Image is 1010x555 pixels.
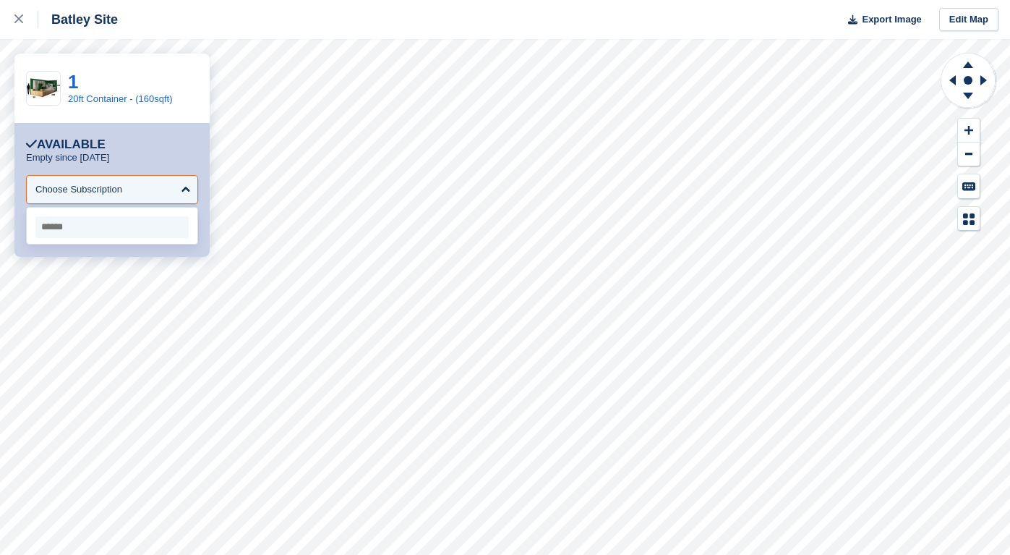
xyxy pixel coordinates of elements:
span: Export Image [862,12,921,27]
a: 1 [68,71,78,93]
a: Edit Map [939,8,998,32]
div: Batley Site [38,11,118,28]
button: Zoom Out [958,143,980,166]
button: Zoom In [958,119,980,143]
p: Empty since [DATE] [26,152,109,164]
button: Map Legend [958,207,980,231]
div: Choose Subscription [35,182,122,197]
img: MakinStorage_V001.png [27,78,60,98]
div: Available [26,137,106,152]
button: Keyboard Shortcuts [958,174,980,198]
a: 20ft Container - (160sqft) [68,93,173,104]
button: Export Image [839,8,922,32]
